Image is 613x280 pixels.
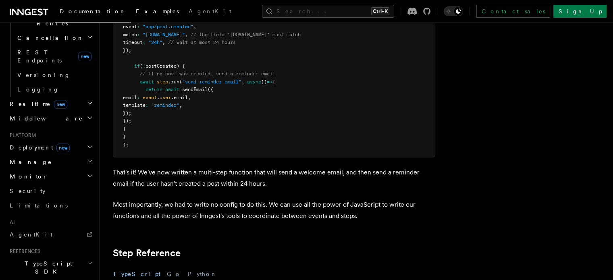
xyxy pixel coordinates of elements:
span: // If no post was created, send a reminder email [140,71,275,77]
span: "24h" [148,39,162,45]
span: : [137,32,140,37]
a: AgentKit [6,227,95,242]
span: Versioning [17,72,71,78]
span: await [165,87,179,92]
p: That's it! We've now written a multi-step function that will send a welcome email, and then send ... [113,167,435,189]
span: ( [179,79,182,85]
span: => [267,79,272,85]
p: Most importantly, we had to write no config to do this. We can use all the power of JavaScript to... [113,199,435,222]
span: Security [10,188,46,194]
span: Cancellation [14,34,84,42]
span: .email [171,95,188,100]
span: template [123,102,145,108]
span: , [188,95,191,100]
span: }); [123,48,131,53]
span: user [160,95,171,100]
span: // the field "[DOMAIN_NAME]" must match [191,32,301,37]
span: Realtime [6,100,67,108]
a: Logging [14,82,95,97]
a: Documentation [55,2,131,23]
span: Platform [6,132,36,139]
span: }); [123,118,131,124]
button: Realtimenew [6,97,95,111]
button: Monitor [6,169,95,184]
span: postCreated) { [145,63,185,69]
a: Examples [131,2,184,22]
span: . [157,95,160,100]
a: REST Endpointsnew [14,45,95,68]
span: async [247,79,261,85]
span: Documentation [60,8,126,15]
span: , [241,79,244,85]
button: Toggle dark mode [444,6,463,16]
span: () [261,79,267,85]
button: Deploymentnew [6,140,95,155]
kbd: Ctrl+K [371,7,389,15]
span: // wait at most 24 hours [168,39,236,45]
span: match [123,32,137,37]
button: Cancellation [14,31,95,45]
button: Search...Ctrl+K [262,5,394,18]
span: event [123,24,137,29]
span: } [123,126,126,132]
button: TypeScript SDK [6,256,95,279]
button: Manage [6,155,95,169]
span: , [193,24,196,29]
span: Limitations [10,202,68,209]
span: } [123,134,126,139]
span: Logging [17,86,59,93]
span: { [272,79,275,85]
span: if [134,63,140,69]
span: }); [123,110,131,116]
span: , [179,102,182,108]
span: "send-reminder-email" [182,79,241,85]
a: Step Reference [113,247,181,259]
a: Security [6,184,95,198]
span: "[DOMAIN_NAME]" [143,32,185,37]
span: "app/post.created" [143,24,193,29]
span: : [137,24,140,29]
span: new [54,100,67,109]
a: Sign Up [553,5,607,18]
span: : [137,95,140,100]
span: ); [123,142,129,147]
span: REST Endpoints [17,49,62,64]
span: Manage [6,158,52,166]
span: : [145,102,148,108]
span: AgentKit [189,8,231,15]
span: "reminder" [151,102,179,108]
span: , [162,39,165,45]
span: : [143,39,145,45]
span: References [6,248,40,255]
span: Middleware [6,114,83,122]
span: timeout [123,39,143,45]
span: sendEmail [182,87,208,92]
span: step [157,79,168,85]
button: Middleware [6,111,95,126]
a: AgentKit [184,2,236,22]
span: Examples [136,8,179,15]
span: TypeScript SDK [6,259,87,276]
span: AgentKit [10,231,52,238]
span: , [185,32,188,37]
span: Monitor [6,172,48,180]
span: return [145,87,162,92]
span: new [78,52,91,61]
span: new [56,143,70,152]
span: await [140,79,154,85]
span: ( [140,63,143,69]
span: email [123,95,137,100]
a: Limitations [6,198,95,213]
span: .run [168,79,179,85]
span: ! [143,63,145,69]
a: Versioning [14,68,95,82]
a: Contact sales [476,5,550,18]
span: Deployment [6,143,70,151]
span: ({ [208,87,213,92]
span: AI [6,219,15,226]
span: event [143,95,157,100]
